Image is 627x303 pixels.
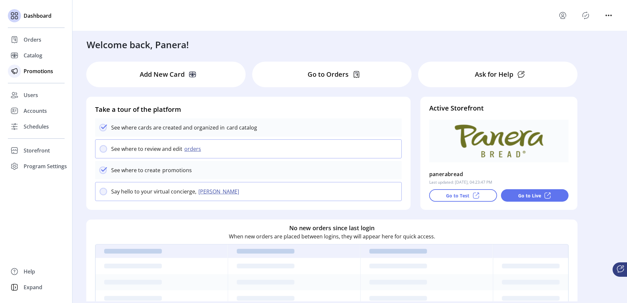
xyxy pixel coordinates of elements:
[111,188,196,195] p: Say hello to your virtual concierge,
[24,283,42,291] span: Expand
[160,166,192,174] p: promotions
[308,70,349,79] p: Go to Orders
[429,179,492,185] p: Last updated: [DATE], 04:23:47 PM
[518,192,541,199] p: Go to Live
[429,169,463,179] p: panerabread
[111,145,182,153] p: See where to review and edit
[24,51,42,59] span: Catalog
[95,105,402,114] h4: Take a tour of the platform
[24,162,67,170] span: Program Settings
[111,124,225,131] p: See where cards are created and organized in
[475,70,513,79] p: Ask for Help
[24,67,53,75] span: Promotions
[24,91,38,99] span: Users
[196,188,243,195] button: [PERSON_NAME]
[111,166,160,174] p: See where to create
[446,192,469,199] p: Go to Test
[229,232,435,240] p: When new orders are placed between logins, they will appear here for quick access.
[24,268,35,275] span: Help
[429,103,569,113] h4: Active Storefront
[24,36,41,44] span: Orders
[24,147,50,154] span: Storefront
[24,107,47,115] span: Accounts
[87,38,189,51] h3: Welcome back, Panera!
[24,12,51,20] span: Dashboard
[225,124,257,131] p: card catalog
[24,123,49,131] span: Schedules
[182,145,205,153] button: orders
[580,10,591,21] button: Publisher Panel
[140,70,185,79] p: Add New Card
[557,10,568,21] button: menu
[289,224,374,232] h6: No new orders since last login
[603,10,614,21] button: menu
